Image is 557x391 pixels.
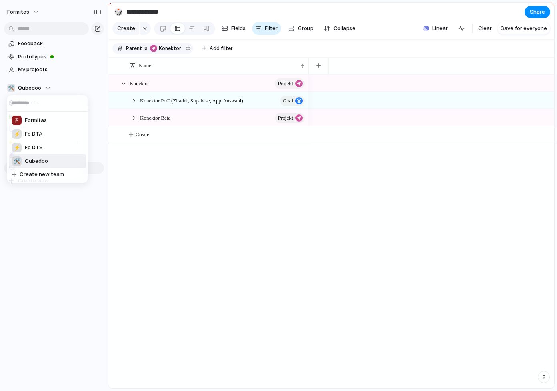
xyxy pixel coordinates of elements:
div: ⚡ [12,143,22,152]
div: ⚡ [12,129,22,139]
span: Qubedoo [25,157,48,165]
span: Formitas [25,116,47,124]
span: Create new team [20,170,64,178]
div: 🛠️ [12,156,22,166]
span: Fo DTA [25,130,42,138]
span: Fo DTS [25,144,43,152]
